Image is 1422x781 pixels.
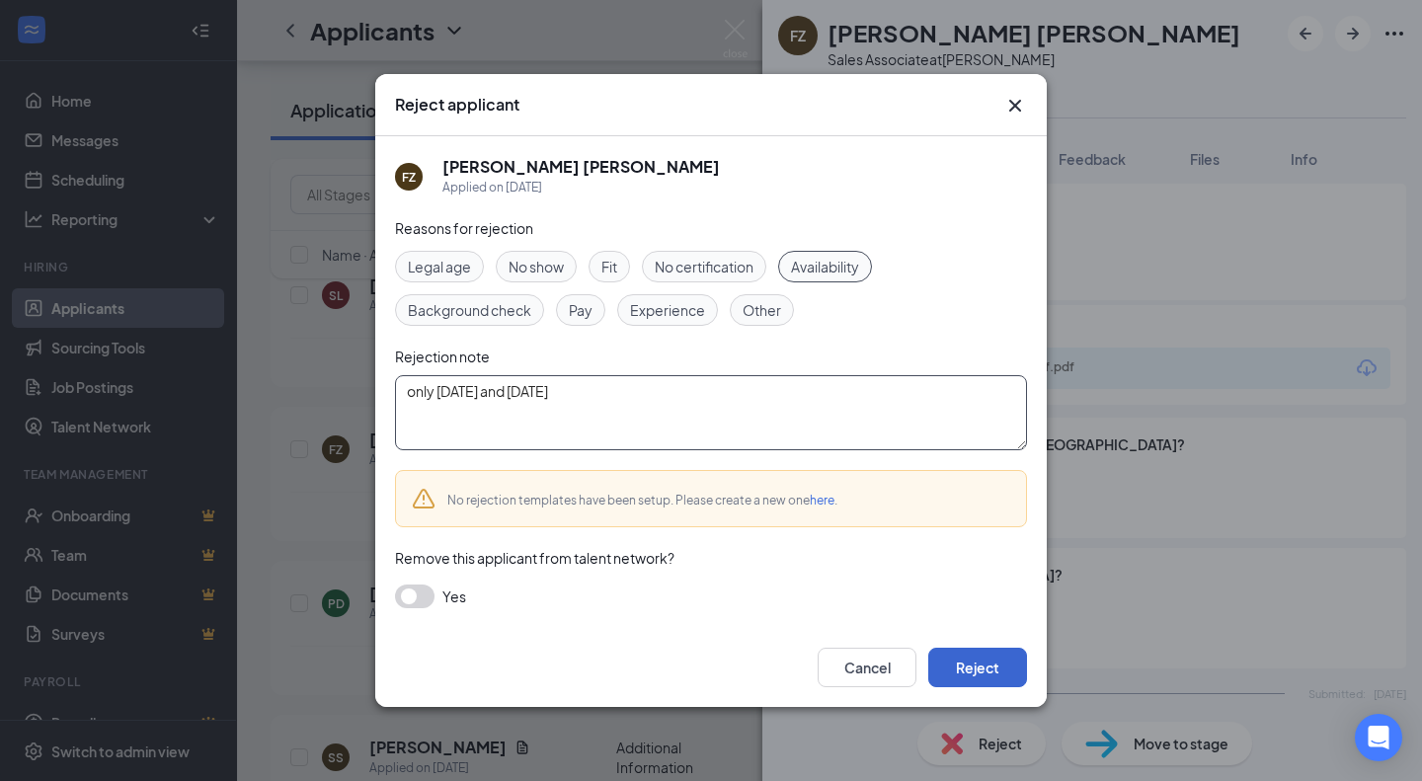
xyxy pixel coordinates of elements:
[408,256,471,277] span: Legal age
[509,256,564,277] span: No show
[395,94,519,116] h3: Reject applicant
[442,156,720,178] h5: [PERSON_NAME] [PERSON_NAME]
[395,375,1027,450] textarea: only [DATE] and [DATE]
[791,256,859,277] span: Availability
[395,219,533,237] span: Reasons for rejection
[1003,94,1027,117] svg: Cross
[601,256,617,277] span: Fit
[818,648,916,687] button: Cancel
[743,299,781,321] span: Other
[442,178,720,197] div: Applied on [DATE]
[810,493,834,508] a: here
[1355,714,1402,761] div: Open Intercom Messenger
[630,299,705,321] span: Experience
[442,585,466,608] span: Yes
[447,493,837,508] span: No rejection templates have been setup. Please create a new one .
[655,256,753,277] span: No certification
[395,549,674,567] span: Remove this applicant from talent network?
[928,648,1027,687] button: Reject
[408,299,531,321] span: Background check
[395,348,490,365] span: Rejection note
[1003,94,1027,117] button: Close
[569,299,592,321] span: Pay
[402,169,416,186] div: FZ
[412,487,435,510] svg: Warning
